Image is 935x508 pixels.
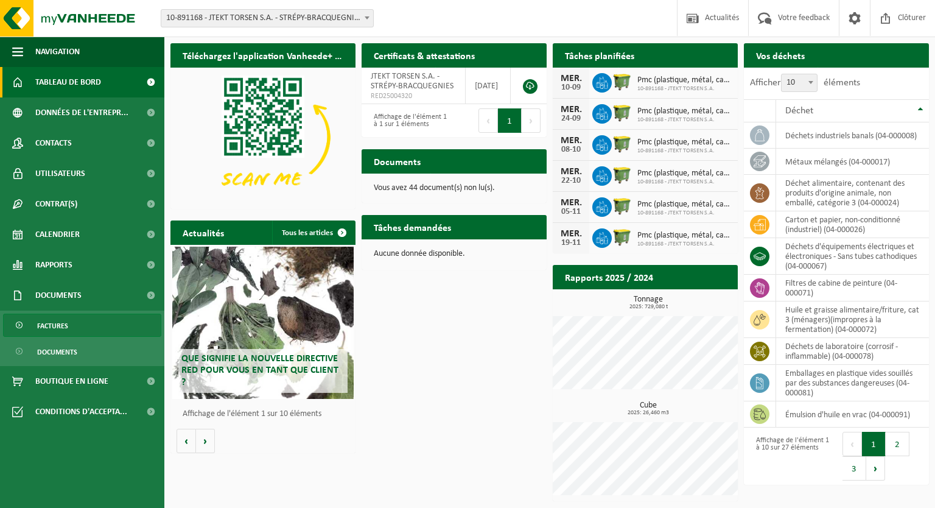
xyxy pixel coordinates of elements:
[183,410,349,418] p: Affichage de l'élément 1 sur 10 éléments
[637,231,732,241] span: Pmc (plastique, métal, carton boisson) (industriel)
[612,71,632,92] img: WB-1100-HPE-GN-50
[612,102,632,123] img: WB-1100-HPE-GN-50
[744,43,817,67] h2: Vos déchets
[637,116,732,124] span: 10-891168 - JTEKT TORSEN S.A.
[172,247,354,399] a: Que signifie la nouvelle directive RED pour vous en tant que client ?
[35,189,77,219] span: Contrat(s)
[776,175,929,211] td: déchet alimentaire, contenant des produits d'origine animale, non emballé, catégorie 3 (04-000024)
[374,184,534,192] p: Vous avez 44 document(s) non lu(s).
[559,146,583,154] div: 08-10
[498,108,522,133] button: 1
[559,198,583,208] div: MER.
[35,158,85,189] span: Utilisateurs
[371,72,453,91] span: JTEKT TORSEN S.A. - STRÉPY-BRACQUEGNIES
[35,219,80,250] span: Calendrier
[362,215,463,239] h2: Tâches demandées
[559,410,738,416] span: 2025: 26,460 m3
[559,401,738,416] h3: Cube
[170,43,355,67] h2: Téléchargez l'application Vanheede+ maintenant!
[842,456,866,481] button: 3
[559,208,583,216] div: 05-11
[35,397,127,427] span: Conditions d'accepta...
[362,149,433,173] h2: Documents
[559,115,583,123] div: 24-09
[637,169,732,178] span: Pmc (plastique, métal, carton boisson) (industriel)
[161,9,374,27] span: 10-891168 - JTEKT TORSEN S.A. - STRÉPY-BRACQUEGNIES
[637,200,732,210] span: Pmc (plastique, métal, carton boisson) (industriel)
[368,107,448,134] div: Affichage de l'élément 1 à 1 sur 1 éléments
[781,74,818,92] span: 10
[553,43,646,67] h2: Tâches planifiées
[862,432,886,456] button: 1
[559,304,738,310] span: 2025: 729,080 t
[637,178,732,186] span: 10-891168 - JTEKT TORSEN S.A.
[637,147,732,155] span: 10-891168 - JTEKT TORSEN S.A.
[842,432,862,456] button: Previous
[466,68,511,104] td: [DATE]
[785,106,813,116] span: Déchet
[35,67,101,97] span: Tableau de bord
[776,338,929,365] td: déchets de laboratoire (corrosif - inflammable) (04-000078)
[35,97,128,128] span: Données de l'entrepr...
[371,91,456,101] span: RED25004320
[272,220,354,245] a: Tous les articles
[161,10,373,27] span: 10-891168 - JTEKT TORSEN S.A. - STRÉPY-BRACQUEGNIES
[776,149,929,175] td: métaux mélangés (04-000017)
[35,128,72,158] span: Contacts
[559,239,583,247] div: 19-11
[170,68,355,206] img: Download de VHEPlus App
[637,107,732,116] span: Pmc (plastique, métal, carton boisson) (industriel)
[750,78,860,88] label: Afficher éléments
[196,429,215,453] button: Volgende
[37,314,68,337] span: Factures
[776,275,929,302] td: filtres de cabine de peinture (04-000071)
[750,431,830,482] div: Affichage de l'élément 1 à 10 sur 27 éléments
[559,136,583,146] div: MER.
[37,340,77,364] span: Documents
[559,167,583,177] div: MER.
[3,340,161,363] a: Documents
[3,314,161,337] a: Factures
[559,229,583,239] div: MER.
[612,133,632,154] img: WB-1100-HPE-GN-50
[612,164,632,185] img: WB-1100-HPE-GN-50
[181,354,338,387] span: Que signifie la nouvelle directive RED pour vous en tant que client ?
[177,429,196,453] button: Vorige
[776,122,929,149] td: déchets industriels banals (04-000008)
[170,220,236,244] h2: Actualités
[637,210,732,217] span: 10-891168 - JTEKT TORSEN S.A.
[35,366,108,397] span: Boutique en ligne
[374,250,534,258] p: Aucune donnée disponible.
[886,432,909,456] button: 2
[776,365,929,401] td: emballages en plastique vides souillés par des substances dangereuses (04-000081)
[776,302,929,338] td: huile et graisse alimentaire/friture, cat 3 (ménagers)(impropres à la fermentation) (04-000072)
[637,76,732,85] span: Pmc (plastique, métal, carton boisson) (industriel)
[559,295,738,310] h3: Tonnage
[637,241,732,248] span: 10-891168 - JTEKT TORSEN S.A.
[612,196,632,216] img: WB-1100-HPE-GN-50
[632,289,737,313] a: Consulter les rapports
[776,211,929,238] td: carton et papier, non-conditionné (industriel) (04-000026)
[559,177,583,185] div: 22-10
[35,250,72,280] span: Rapports
[637,138,732,147] span: Pmc (plastique, métal, carton boisson) (industriel)
[559,105,583,115] div: MER.
[559,74,583,83] div: MER.
[866,456,885,481] button: Next
[362,43,487,67] h2: Certificats & attestations
[776,238,929,275] td: déchets d'équipements électriques et électroniques - Sans tubes cathodiques (04-000067)
[782,74,817,91] span: 10
[522,108,541,133] button: Next
[478,108,498,133] button: Previous
[35,37,80,67] span: Navigation
[776,401,929,428] td: émulsion d'huile en vrac (04-000091)
[35,280,82,311] span: Documents
[553,265,665,289] h2: Rapports 2025 / 2024
[637,85,732,93] span: 10-891168 - JTEKT TORSEN S.A.
[559,83,583,92] div: 10-09
[612,227,632,247] img: WB-1100-HPE-GN-50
